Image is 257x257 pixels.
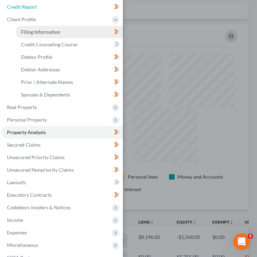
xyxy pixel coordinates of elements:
a: Prior / Alternate Names [15,76,123,88]
a: Property Analysis [1,126,123,139]
span: Income [7,217,23,223]
span: Unsecured Priority Claims [7,154,65,160]
span: Credit Counseling Course [21,41,77,47]
a: Credit Report [1,1,123,13]
span: Debtor Profile [21,54,52,60]
span: Executory Contracts [7,192,52,198]
span: 2 [248,233,253,239]
span: Property Analysis [7,129,46,135]
span: Expenses [7,229,27,235]
span: Miscellaneous [7,242,38,248]
a: Unsecured Nonpriority Claims [1,164,123,176]
a: Executory Contracts [1,189,123,201]
a: Spouses & Dependents [15,88,123,101]
a: Secured Claims [1,139,123,151]
span: Filing Information [21,29,60,35]
a: Unsecured Priority Claims [1,151,123,164]
a: Lawsuits [1,176,123,189]
a: Credit Counseling Course [15,38,123,51]
span: Client Profile [7,16,36,22]
span: Credit Report [7,4,37,10]
iframe: Intercom live chat [233,233,250,250]
span: Unsecured Nonpriority Claims [7,167,74,173]
span: Spouses & Dependents [21,92,70,98]
span: Secured Claims [7,142,41,148]
span: Personal Property [7,117,47,123]
a: Filing Information [15,26,123,38]
span: Debtor Addresses [21,67,60,72]
a: Debtor Addresses [15,63,123,76]
span: Prior / Alternate Names [21,79,73,85]
a: Debtor Profile [15,51,123,63]
span: Real Property [7,104,37,110]
span: Codebtors Insiders & Notices [7,204,71,210]
span: Lawsuits [7,179,26,185]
